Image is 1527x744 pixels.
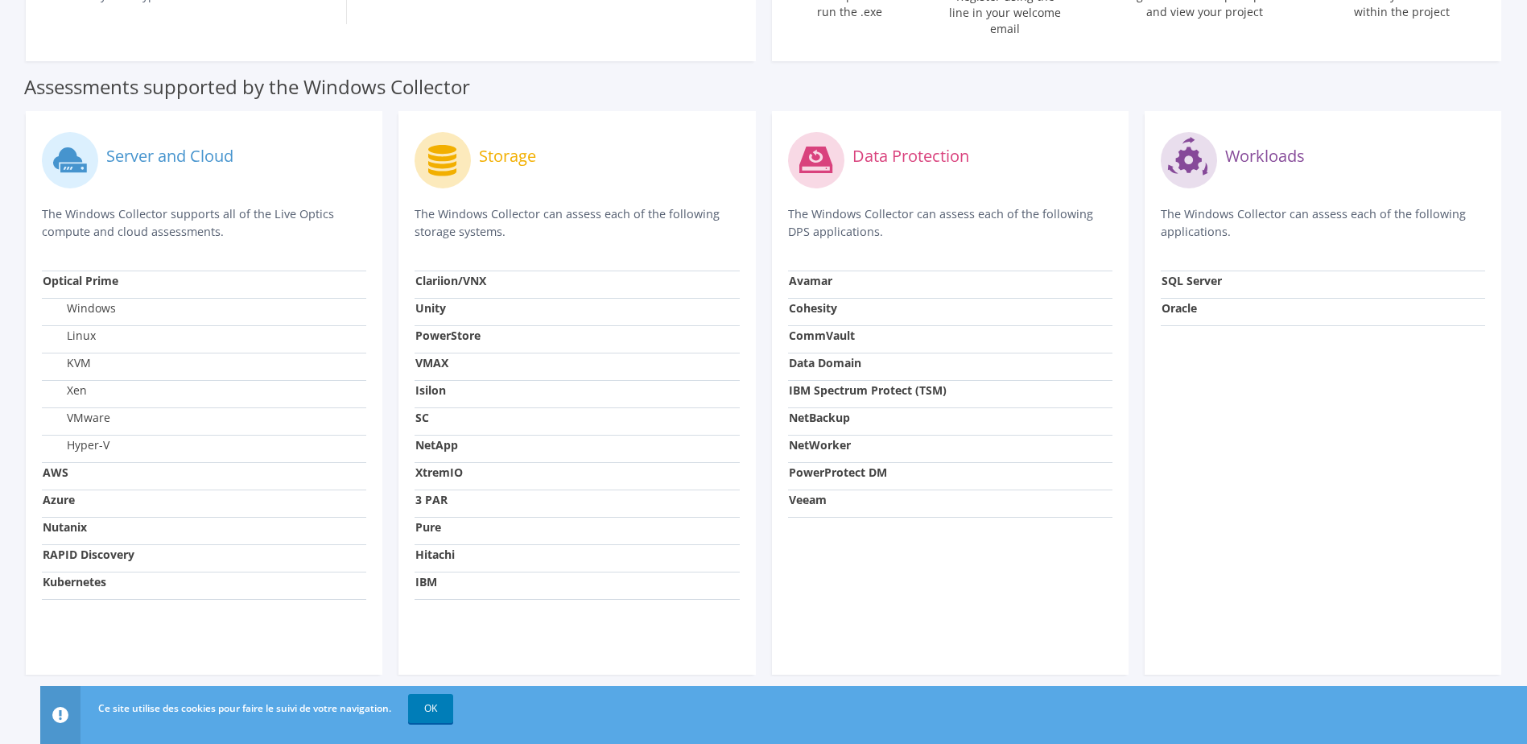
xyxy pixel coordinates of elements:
[106,148,233,164] label: Server and Cloud
[43,547,134,562] strong: RAPID Discovery
[789,355,861,370] strong: Data Domain
[43,410,110,426] label: VMware
[408,694,453,723] a: OK
[415,273,486,288] strong: Clariion/VNX
[415,300,446,316] strong: Unity
[789,273,832,288] strong: Avamar
[43,382,87,399] label: Xen
[789,437,851,453] strong: NetWorker
[43,492,75,507] strong: Azure
[43,300,116,316] label: Windows
[415,492,448,507] strong: 3 PAR
[415,547,455,562] strong: Hitachi
[1162,273,1222,288] strong: SQL Server
[789,300,837,316] strong: Cohesity
[43,519,87,535] strong: Nutanix
[789,492,827,507] strong: Veeam
[43,574,106,589] strong: Kubernetes
[479,148,536,164] label: Storage
[415,519,441,535] strong: Pure
[98,701,391,715] span: Ce site utilise des cookies pour faire le suivi de votre navigation.
[43,355,91,371] label: KVM
[24,79,470,95] label: Assessments supported by the Windows Collector
[789,410,850,425] strong: NetBackup
[789,465,887,480] strong: PowerProtect DM
[415,205,739,241] p: The Windows Collector can assess each of the following storage systems.
[42,205,366,241] p: The Windows Collector supports all of the Live Optics compute and cloud assessments.
[415,410,429,425] strong: SC
[415,574,437,589] strong: IBM
[43,437,109,453] label: Hyper-V
[415,465,463,480] strong: XtremIO
[415,355,448,370] strong: VMAX
[415,328,481,343] strong: PowerStore
[415,382,446,398] strong: Isilon
[43,465,68,480] strong: AWS
[415,437,458,453] strong: NetApp
[43,328,96,344] label: Linux
[852,148,969,164] label: Data Protection
[789,382,947,398] strong: IBM Spectrum Protect (TSM)
[789,328,855,343] strong: CommVault
[1225,148,1305,164] label: Workloads
[1162,300,1197,316] strong: Oracle
[1161,205,1485,241] p: The Windows Collector can assess each of the following applications.
[788,205,1112,241] p: The Windows Collector can assess each of the following DPS applications.
[43,273,118,288] strong: Optical Prime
